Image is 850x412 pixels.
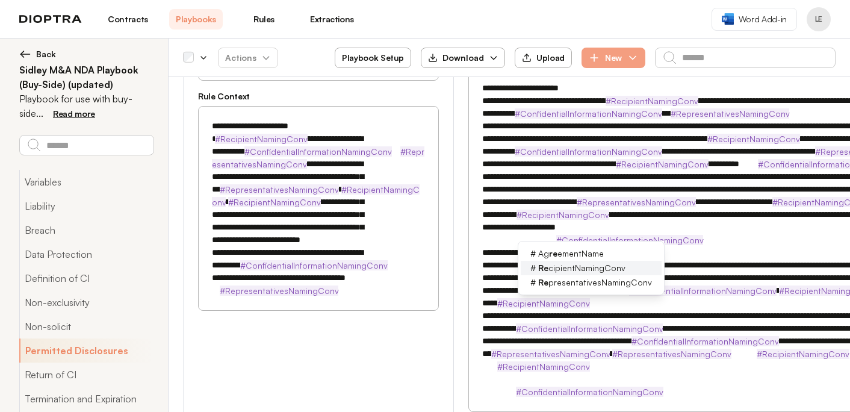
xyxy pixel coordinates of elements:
button: Return of CI [19,363,154,387]
button: Download [421,48,505,68]
span: Word Add-in [739,13,787,25]
button: Permitted Disclosures [19,339,154,363]
strong: #RepresentativesNamingConv [491,349,610,359]
strong: #RecipientNamingConv [497,298,590,308]
button: Back [19,48,154,60]
button: Playbook Setup [335,48,411,68]
strong: #RepresentativesNamingConv [220,286,338,296]
button: Non-exclusivity [19,290,154,314]
b: re [549,248,557,258]
span: cipientNamingConv [538,262,625,274]
strong: #ConfidentialInformationNamingConv [629,286,777,296]
span: presentativesNamingConv [538,276,652,289]
button: New [582,48,645,68]
p: Playbook for use with buy-side [19,92,154,120]
a: Playbooks [169,9,223,30]
strong: #ConfidentialInformationNamingConv [556,235,703,245]
strong: #RecipientNamingConv [616,159,709,169]
div: Download [428,52,484,64]
strong: #RecipientNamingConv [228,197,321,207]
a: Word Add-in [712,8,797,31]
h3: Rule Context [198,90,439,102]
button: Breach [19,218,154,242]
div: Select all [183,52,194,63]
button: Profile menu [807,7,831,31]
a: Rules [237,9,291,30]
button: Non-solicit [19,314,154,339]
strong: #RepresentativesNamingConv [612,349,731,359]
strong: #ConfidentialInformationNamingConv [244,146,392,157]
img: word [722,13,734,25]
div: # [521,275,662,290]
div: # [521,261,662,275]
button: Actions [218,48,278,68]
strong: #RecipientNamingConv [757,349,849,359]
strong: #RepresentativesNamingConv [577,197,696,207]
button: Variables [19,170,154,194]
button: Termination and Expiration [19,387,154,411]
button: Upload [515,48,572,68]
strong: #RecipientNamingConv [606,96,698,106]
button: Data Protection [19,242,154,266]
a: Contracts [101,9,155,30]
div: # [521,246,662,261]
strong: #RecipientNamingConv [517,210,609,220]
span: Ag ementName [538,248,604,260]
div: Upload [522,52,565,63]
img: left arrow [19,48,31,60]
b: Re [538,277,548,287]
strong: #ConfidentialInformationNamingConv [631,336,779,346]
strong: #RepresentativesNamingConv [220,184,339,195]
strong: #RecipientNamingConv [497,361,590,372]
span: Back [36,48,56,60]
span: Actions [216,47,281,69]
span: ... [36,107,43,119]
strong: #RecipientNamingConv [707,134,800,144]
strong: #ConfidentialInformationNamingConv [515,146,662,157]
strong: #ConfidentialInformationNamingConv [240,260,388,270]
span: Read more [53,108,95,119]
strong: #RecipientNamingConv [215,134,308,144]
button: Liability [19,194,154,218]
strong: #ConfidentialInformationNamingConv [516,387,663,397]
a: Extractions [305,9,359,30]
h2: Sidley M&A NDA Playbook (Buy-Side) (updated) [19,63,154,92]
b: Re [538,263,548,273]
strong: #ConfidentialInformationNamingConv [515,108,662,119]
button: Definition of CI [19,266,154,290]
img: logo [19,15,82,23]
strong: #RepresentativesNamingConv [671,108,789,119]
strong: #ConfidentialInformationNamingConv [516,323,663,334]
